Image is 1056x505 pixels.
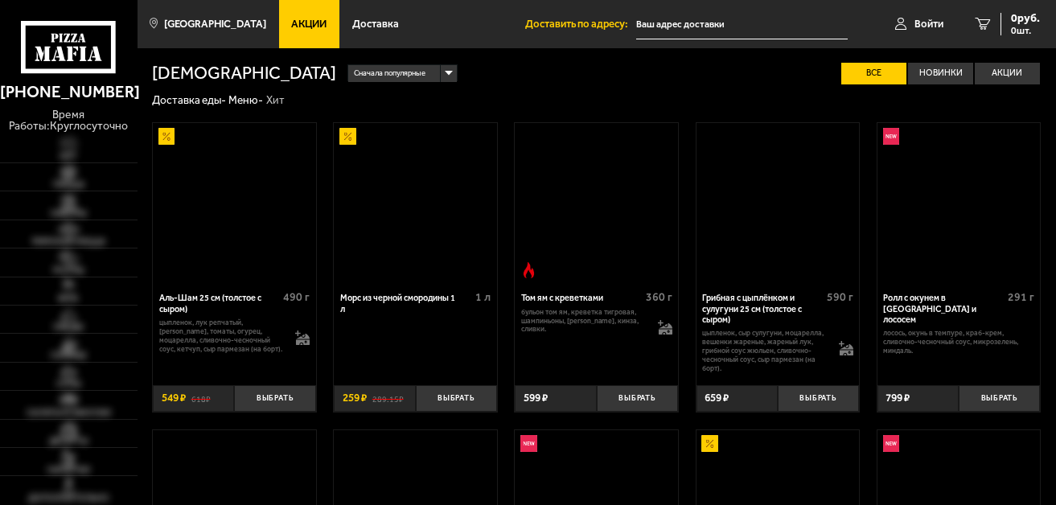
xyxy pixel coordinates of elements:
[827,290,853,304] span: 590 г
[340,293,472,314] div: Морс из черной смородины 1 л
[343,392,367,404] span: 259 ₽
[521,308,647,335] p: бульон том ям, креветка тигровая, шампиньоны, [PERSON_NAME], кинза, сливки.
[515,123,678,284] a: Острое блюдоТом ям с креветками
[778,385,859,413] button: Выбрать
[152,93,226,106] a: Доставка еды-
[520,262,537,279] img: Острое блюдо
[354,63,425,84] span: Сначала популярные
[885,392,910,404] span: 799 ₽
[1008,290,1034,304] span: 291 г
[883,293,1004,324] div: Ролл с окунем в [GEOGRAPHIC_DATA] и лососем
[702,293,823,324] div: Грибная с цыплёнком и сулугуни 25 см (толстое с сыром)
[228,93,263,106] a: Меню-
[525,18,636,29] span: Доставить по адресу:
[883,128,900,145] img: Новинка
[908,63,973,84] label: Новинки
[475,290,491,304] span: 1 л
[372,392,404,404] s: 289.15 ₽
[158,128,175,145] img: Акционный
[153,123,316,284] a: АкционныйАль-Шам 25 см (толстое с сыром)
[883,329,1034,355] p: лосось, окунь в темпуре, краб-крем, сливочно-чесночный соус, микрозелень, миндаль.
[696,123,860,284] a: Грибная с цыплёнком и сулугуни 25 см (толстое с сыром)
[914,18,943,29] span: Войти
[291,18,327,29] span: Акции
[164,18,266,29] span: [GEOGRAPHIC_DATA]
[334,123,497,284] a: АкционныйМорс из черной смородины 1 л
[959,385,1040,413] button: Выбрать
[975,63,1040,84] label: Акции
[339,128,356,145] img: Акционный
[646,290,672,304] span: 360 г
[416,385,497,413] button: Выбрать
[597,385,678,413] button: Выбрать
[162,392,186,404] span: 549 ₽
[191,392,211,404] s: 618 ₽
[705,392,729,404] span: 659 ₽
[352,18,399,29] span: Доставка
[701,435,718,452] img: Акционный
[636,10,848,39] input: Ваш адрес доставки
[159,293,280,314] div: Аль-Шам 25 см (толстое с сыром)
[283,290,310,304] span: 490 г
[883,435,900,452] img: Новинка
[234,385,315,413] button: Выбрать
[841,63,906,84] label: Все
[702,329,828,373] p: цыпленок, сыр сулугуни, моцарелла, вешенки жареные, жареный лук, грибной соус Жюльен, сливочно-че...
[521,293,642,303] div: Том ям с креветками
[1011,13,1040,24] span: 0 руб.
[152,65,336,83] h1: [DEMOGRAPHIC_DATA]
[520,435,537,452] img: Новинка
[1011,26,1040,35] span: 0 шт.
[877,123,1041,284] a: НовинкаРолл с окунем в темпуре и лососем
[524,392,548,404] span: 599 ₽
[159,318,285,354] p: цыпленок, лук репчатый, [PERSON_NAME], томаты, огурец, моцарелла, сливочно-чесночный соус, кетчуп...
[266,93,285,108] div: Хит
